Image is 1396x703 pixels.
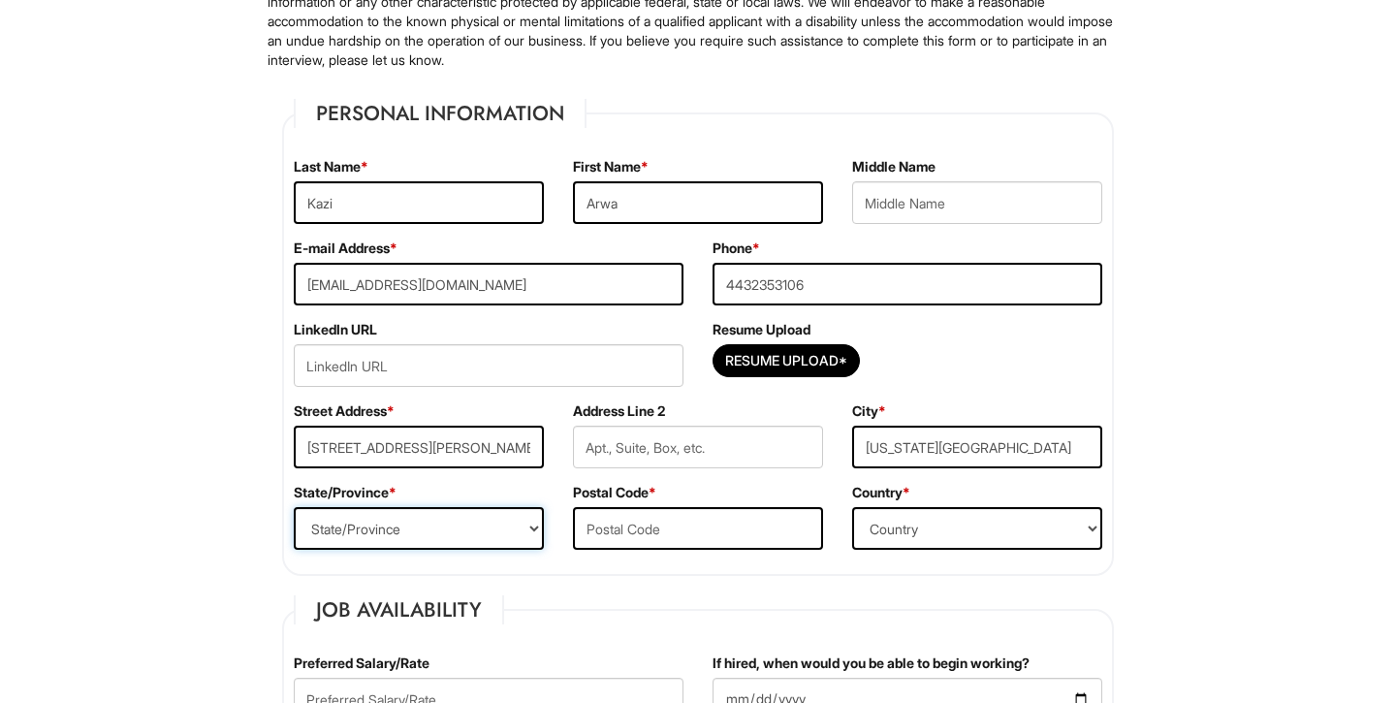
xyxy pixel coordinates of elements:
label: Last Name [294,157,368,176]
label: Street Address [294,401,395,421]
label: Resume Upload [713,320,810,339]
input: Middle Name [852,181,1102,224]
label: Address Line 2 [573,401,665,421]
button: Resume Upload*Resume Upload* [713,344,860,377]
input: Last Name [294,181,544,224]
label: State/Province [294,483,397,502]
label: E-mail Address [294,239,397,258]
input: Postal Code [573,507,823,550]
label: Phone [713,239,760,258]
label: Postal Code [573,483,656,502]
label: Middle Name [852,157,936,176]
label: If hired, when would you be able to begin working? [713,654,1030,673]
label: LinkedIn URL [294,320,377,339]
select: State/Province [294,507,544,550]
legend: Personal Information [294,99,587,128]
input: First Name [573,181,823,224]
label: Preferred Salary/Rate [294,654,429,673]
input: Street Address [294,426,544,468]
input: E-mail Address [294,263,683,305]
label: City [852,401,886,421]
input: Phone [713,263,1102,305]
input: Apt., Suite, Box, etc. [573,426,823,468]
label: First Name [573,157,649,176]
input: City [852,426,1102,468]
label: Country [852,483,910,502]
legend: Job Availability [294,595,504,624]
input: LinkedIn URL [294,344,683,387]
select: Country [852,507,1102,550]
